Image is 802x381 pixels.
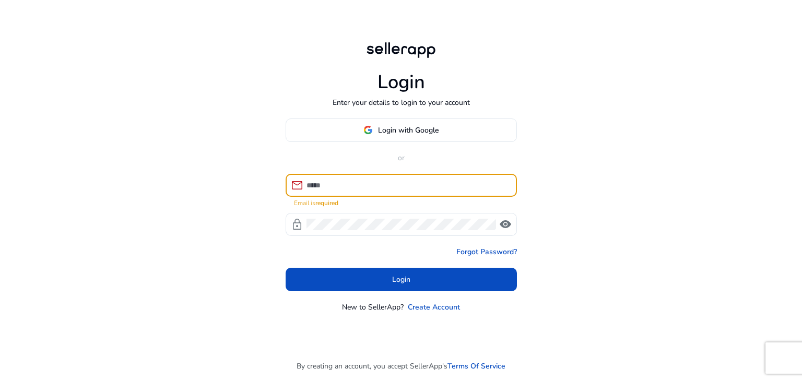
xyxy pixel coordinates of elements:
span: visibility [499,218,512,231]
span: lock [291,218,303,231]
h1: Login [378,71,425,93]
mat-error: Email is [294,197,509,208]
p: New to SellerApp? [342,302,404,313]
img: google-logo.svg [363,125,373,135]
button: Login with Google [286,118,517,142]
p: Enter your details to login to your account [333,97,470,108]
a: Terms Of Service [447,361,505,372]
span: Login [392,274,410,285]
strong: required [315,199,338,207]
a: Create Account [408,302,460,313]
a: Forgot Password? [456,246,517,257]
span: Login with Google [378,125,439,136]
button: Login [286,268,517,291]
span: mail [291,179,303,192]
p: or [286,152,517,163]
